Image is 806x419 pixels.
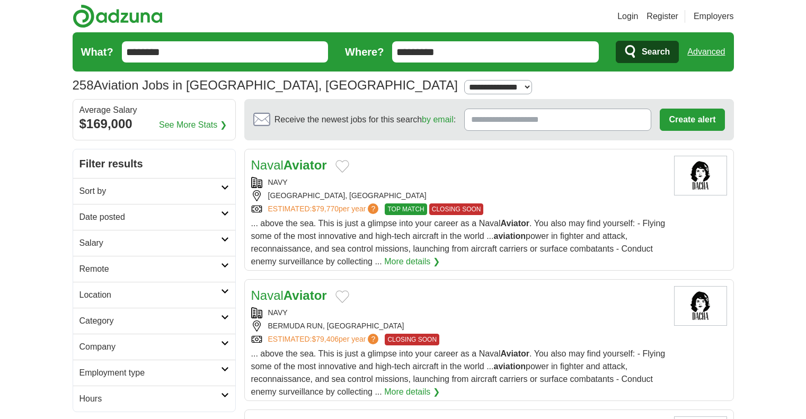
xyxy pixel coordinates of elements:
[73,334,235,360] a: Company
[274,113,456,126] span: Receive the newest jobs for this search :
[73,76,94,95] span: 258
[79,106,229,114] div: Average Salary
[335,290,349,303] button: Add to favorite jobs
[79,367,221,379] h2: Employment type
[79,341,221,353] h2: Company
[284,288,327,302] strong: Aviator
[335,160,349,173] button: Add to favorite jobs
[501,219,530,228] strong: Aviator
[687,41,725,63] a: Advanced
[73,230,235,256] a: Salary
[384,386,440,398] a: More details ❯
[312,204,339,213] span: $79,770
[73,149,235,178] h2: Filter results
[674,156,727,195] img: Dacha Navy Yard logo
[251,219,666,266] span: ... above the sea. This is just a glimpse into your career as a Naval . You also may find yoursel...
[251,288,327,302] a: NavalAviator
[73,282,235,308] a: Location
[646,10,678,23] a: Register
[159,119,227,131] a: See More Stats ❯
[251,320,666,332] div: BERMUDA RUN, [GEOGRAPHIC_DATA]
[251,190,666,201] div: [GEOGRAPHIC_DATA], [GEOGRAPHIC_DATA]
[674,286,727,326] img: Dacha Navy Yard logo
[422,115,454,124] a: by email
[501,349,530,358] strong: Aviator
[345,44,384,60] label: Where?
[251,349,666,396] span: ... above the sea. This is just a glimpse into your career as a Naval . You also may find yoursel...
[268,334,381,345] a: ESTIMATED:$79,406per year?
[694,10,734,23] a: Employers
[81,44,113,60] label: What?
[73,204,235,230] a: Date posted
[73,4,163,28] img: Adzuna logo
[73,178,235,204] a: Sort by
[368,334,378,344] span: ?
[79,289,221,301] h2: Location
[385,334,439,345] span: CLOSING SOON
[494,362,526,371] strong: aviation
[268,178,288,186] a: NAVY
[79,237,221,249] h2: Salary
[642,41,670,63] span: Search
[73,78,458,92] h1: Aviation Jobs in [GEOGRAPHIC_DATA], [GEOGRAPHIC_DATA]
[79,393,221,405] h2: Hours
[73,360,235,386] a: Employment type
[268,203,381,215] a: ESTIMATED:$79,770per year?
[73,308,235,334] a: Category
[73,256,235,282] a: Remote
[312,335,339,343] span: $79,406
[494,231,526,240] strong: aviation
[660,109,724,131] button: Create alert
[79,263,221,275] h2: Remote
[617,10,638,23] a: Login
[79,315,221,327] h2: Category
[73,386,235,412] a: Hours
[79,211,221,224] h2: Date posted
[385,203,427,215] span: TOP MATCH
[268,308,288,317] a: NAVY
[384,255,440,268] a: More details ❯
[368,203,378,214] span: ?
[79,185,221,198] h2: Sort by
[429,203,484,215] span: CLOSING SOON
[251,158,327,172] a: NavalAviator
[616,41,679,63] button: Search
[79,114,229,133] div: $169,000
[284,158,327,172] strong: Aviator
